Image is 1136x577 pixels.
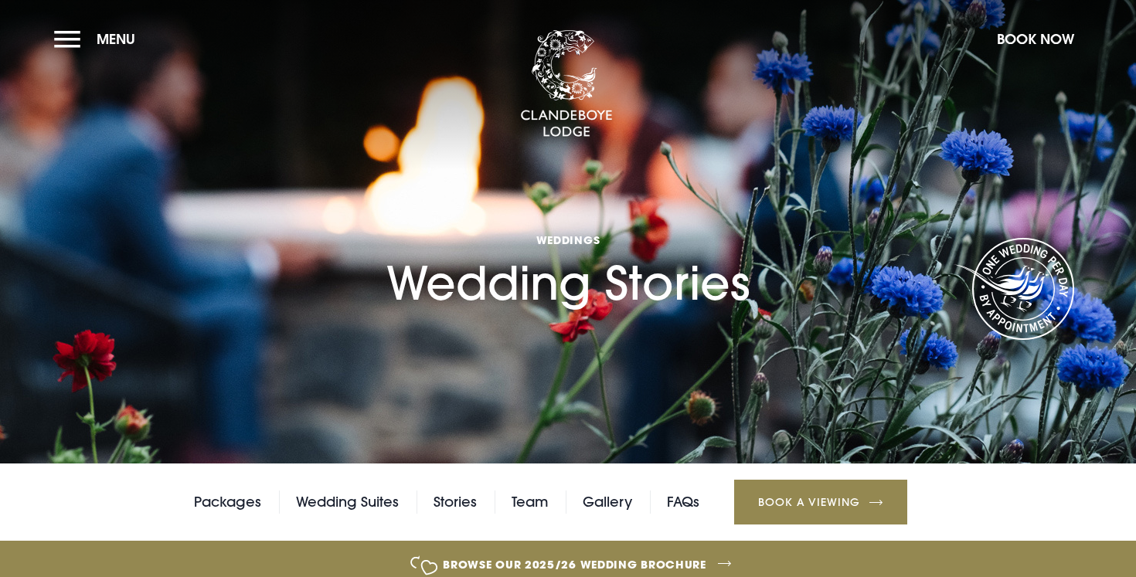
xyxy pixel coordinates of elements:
span: Menu [97,30,135,48]
a: Book a Viewing [734,480,907,524]
h1: Wedding Stories [386,161,750,311]
a: Gallery [583,490,632,514]
a: FAQs [667,490,699,514]
img: Clandeboye Lodge [520,30,613,138]
span: Weddings [386,232,750,247]
a: Packages [194,490,261,514]
a: Stories [434,490,477,514]
a: Wedding Suites [296,490,399,514]
a: Team [512,490,548,514]
button: Menu [54,22,143,56]
button: Book Now [989,22,1082,56]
